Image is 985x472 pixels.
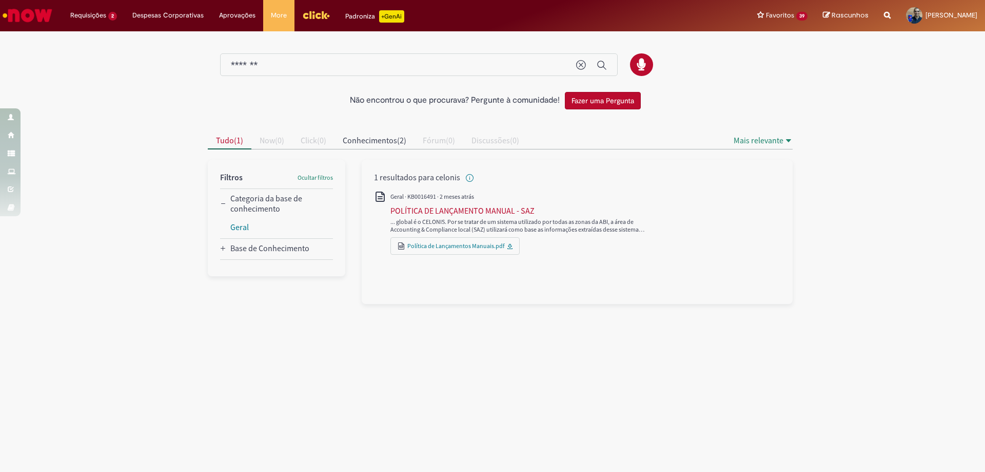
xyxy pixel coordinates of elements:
[108,12,117,21] span: 2
[832,10,869,20] span: Rascunhos
[70,10,106,21] span: Requisições
[132,10,204,21] span: Despesas Corporativas
[796,12,807,21] span: 39
[350,96,560,105] h2: Não encontrou o que procurava? Pergunte à comunidade!
[1,5,54,26] img: ServiceNow
[823,11,869,21] a: Rascunhos
[565,92,641,109] button: Fazer uma Pergunta
[766,10,794,21] span: Favoritos
[271,10,287,21] span: More
[925,11,977,20] span: [PERSON_NAME]
[345,10,404,23] div: Padroniza
[302,7,330,23] img: click_logo_yellow_360x200.png
[219,10,255,21] span: Aprovações
[379,10,404,23] p: +GenAi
